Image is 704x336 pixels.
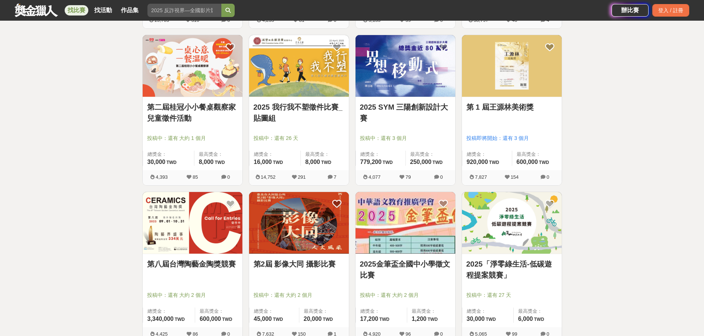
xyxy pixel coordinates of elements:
span: 154 [511,174,519,180]
span: 總獎金： [254,151,296,158]
span: 4,077 [368,174,381,180]
a: 第二屆桂冠小小餐桌觀察家兒童徵件活動 [147,102,238,124]
span: 最高獎金： [518,308,557,315]
span: 779,200 [360,159,382,165]
span: 8,000 [199,159,214,165]
a: 第 1 屆王源林美術獎 [466,102,557,113]
img: Cover Image [249,35,349,97]
span: 600,000 [200,316,221,322]
span: 250,000 [410,159,432,165]
a: 2025 我行我不塑徵件比賽_貼圖組 [254,102,344,124]
span: 85 [193,174,198,180]
span: TWD [273,160,283,165]
span: 總獎金： [467,151,507,158]
span: 0 [440,174,443,180]
span: 總獎金： [467,308,509,315]
span: 30,000 [147,159,166,165]
span: 投稿中：還有 大約 2 個月 [147,291,238,299]
span: 17,200 [360,316,378,322]
span: 最高獎金： [199,151,238,158]
span: 8,000 [305,159,320,165]
span: TWD [428,317,438,322]
span: TWD [321,160,331,165]
span: 投稿中：還有 大約 1 個月 [147,134,238,142]
span: 7 [334,174,336,180]
span: 投稿中：還有 26 天 [254,134,344,142]
span: 總獎金： [360,151,401,158]
span: 投稿中：還有 3 個月 [360,134,451,142]
span: 總獎金： [147,308,191,315]
img: Cover Image [356,192,455,254]
span: 總獎金： [147,151,190,158]
img: Cover Image [356,35,455,97]
span: 920,000 [467,159,488,165]
span: 1,200 [412,316,426,322]
span: 30,000 [467,316,485,322]
a: 2025 SYM 三陽創新設計大賽 [360,102,451,124]
span: 投稿中：還有 大約 2 個月 [254,291,344,299]
span: 最高獎金： [412,308,451,315]
span: 投稿中：還有 大約 2 個月 [360,291,451,299]
a: 第2屆 影像大同 攝影比賽 [254,258,344,270]
span: TWD [222,317,232,322]
input: 2025 反詐視界—全國影片競賽 [147,4,221,17]
a: 辦比賽 [612,4,649,17]
span: 291 [298,174,306,180]
img: Cover Image [143,35,242,97]
a: 第八屆台灣陶藝金陶獎競賽 [147,258,238,270]
span: 最高獎金： [304,308,344,315]
span: 0 [547,174,549,180]
a: 找比賽 [65,5,88,16]
span: 7,827 [475,174,487,180]
img: Cover Image [462,35,562,97]
span: TWD [432,160,442,165]
span: 最高獎金： [517,151,557,158]
span: 16,000 [254,159,272,165]
span: TWD [323,317,333,322]
span: TWD [534,317,544,322]
span: 最高獎金： [200,308,238,315]
span: 最高獎金： [410,151,451,158]
span: TWD [489,160,499,165]
span: 0 [227,174,230,180]
span: 14,752 [261,174,276,180]
span: 3,340,000 [147,316,174,322]
span: TWD [486,317,496,322]
span: TWD [539,160,549,165]
span: 總獎金： [360,308,402,315]
span: TWD [175,317,185,322]
span: 投稿中：還有 27 天 [466,291,557,299]
span: TWD [215,160,225,165]
div: 登入 / 註冊 [652,4,689,17]
span: 最高獎金： [305,151,344,158]
a: 2025金筆盃全國中小學徵文比賽 [360,258,451,281]
a: 找活動 [91,5,115,16]
span: TWD [273,317,283,322]
span: 6,000 [518,316,533,322]
span: 4,393 [156,174,168,180]
img: Cover Image [249,192,349,254]
span: 45,000 [254,316,272,322]
span: 600,000 [517,159,538,165]
span: 79 [405,174,411,180]
span: TWD [166,160,176,165]
img: Cover Image [462,192,562,254]
span: 20,000 [304,316,322,322]
span: 投稿即將開始：還有 3 個月 [466,134,557,142]
span: TWD [382,160,392,165]
span: TWD [379,317,389,322]
a: 作品集 [118,5,142,16]
span: 總獎金： [254,308,295,315]
a: 2025「淨零綠生活-低碳遊程提案競賽」 [466,258,557,281]
img: Cover Image [143,192,242,254]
